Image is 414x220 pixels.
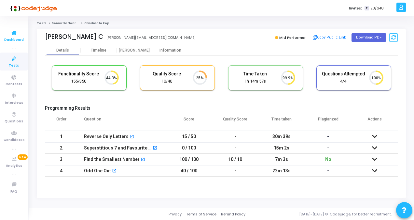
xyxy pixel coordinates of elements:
[9,63,19,69] span: Tests
[4,137,24,143] span: Candidates
[258,154,305,165] td: 7m 3s
[45,131,77,142] td: 1
[112,169,117,174] mat-icon: open_in_new
[221,212,245,217] a: Refund Policy
[166,154,212,165] td: 100 / 100
[311,33,348,42] button: Copy Public Link
[77,113,166,131] th: Question
[4,37,24,43] span: Dashboard
[56,48,69,53] div: Details
[166,131,212,142] td: 15 / 50
[52,21,105,25] a: Senior Software Engineer Test D
[84,165,111,176] div: Odd One Out
[153,146,157,151] mat-icon: open_in_new
[45,33,103,40] div: [PERSON_NAME] C
[106,35,196,40] div: [PERSON_NAME][EMAIL_ADDRESS][DOMAIN_NAME]
[84,21,114,25] span: Candidate Report
[233,78,277,85] div: 1h 14m 57s
[5,100,23,106] span: Interviews
[45,113,77,131] th: Order
[327,134,329,139] span: -
[84,143,152,153] div: Superstitious 7 and Favourite Album
[349,6,362,11] label: Invites:
[18,154,28,160] span: New
[152,48,188,53] div: Information
[258,113,305,131] th: Time taken
[117,48,152,53] div: [PERSON_NAME]
[186,212,216,217] a: Terms of Service
[57,78,101,85] div: 155/350
[327,145,329,150] span: -
[258,142,305,154] td: 15m 2s
[365,6,369,11] span: T
[305,113,352,131] th: Plagiarized
[258,165,305,177] td: 22m 13s
[45,154,77,165] td: 3
[233,71,277,77] h5: Time Taken
[84,131,129,142] div: Reverse Only Letters
[10,189,17,195] span: FAQ
[130,135,134,139] mat-icon: open_in_new
[5,119,23,124] span: Questions
[212,142,259,154] td: -
[245,212,406,217] div: [DATE]-[DATE] © Codejudge, for better recruitment.
[6,163,22,169] span: Analytics
[322,71,365,77] h5: Questions Attempted
[8,2,57,15] img: logo
[166,165,212,177] td: 40 / 100
[327,168,329,173] span: -
[145,71,189,77] h5: Quality Score
[169,212,182,217] a: Privacy
[6,82,22,87] span: Contests
[45,165,77,177] td: 4
[166,113,212,131] th: Score
[84,154,140,165] div: Find the Smallest Number
[212,131,259,142] td: -
[212,154,259,165] td: 10 / 10
[45,105,398,111] h5: Programming Results
[166,142,212,154] td: 0 / 100
[352,33,386,42] button: Download PDF
[370,6,384,11] span: 23/648
[212,113,259,131] th: Quality Score
[91,48,106,53] div: Timeline
[322,78,365,85] div: 4/4
[351,113,398,131] th: Actions
[37,21,406,25] nav: breadcrumb
[141,158,145,162] mat-icon: open_in_new
[145,78,189,85] div: 10/40
[325,157,331,162] span: No
[279,35,306,40] span: Mid Performer
[45,142,77,154] td: 2
[37,21,47,25] a: Tests
[258,131,305,142] td: 30m 39s
[212,165,259,177] td: -
[57,71,101,77] h5: Functionality Score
